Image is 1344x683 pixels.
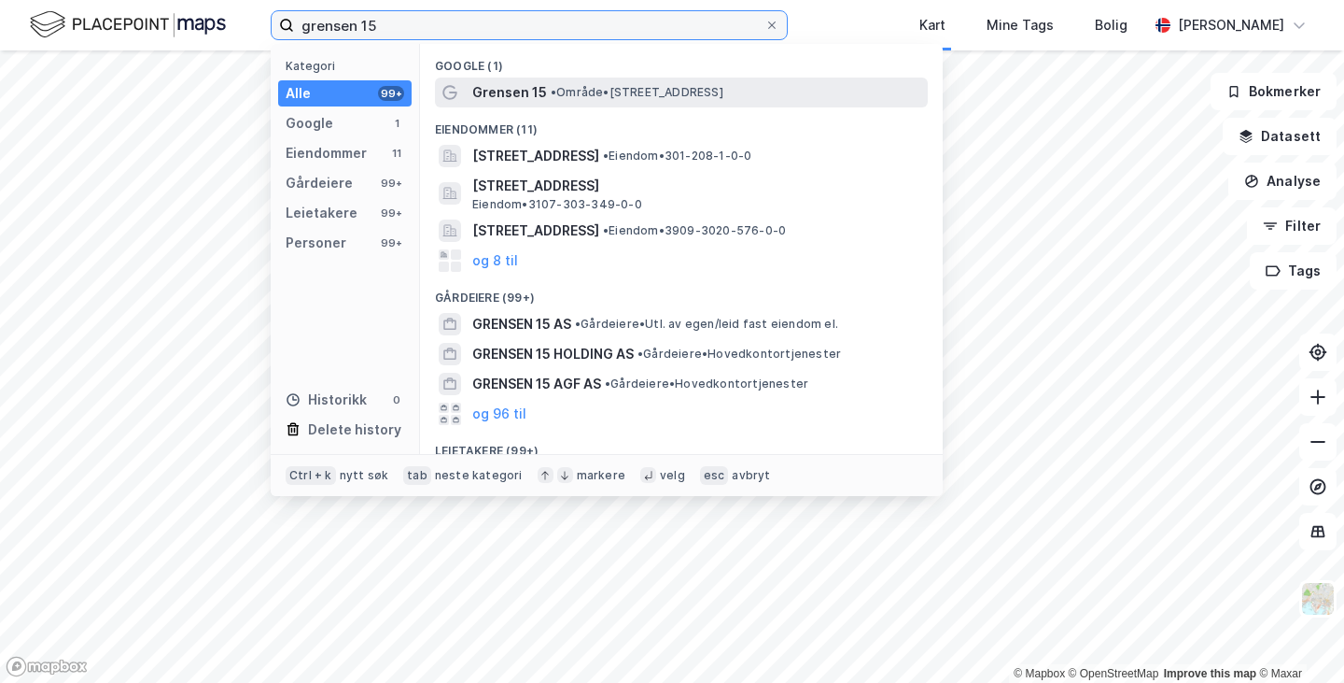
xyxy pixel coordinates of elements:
div: Gårdeiere (99+) [420,276,943,309]
span: • [603,149,609,163]
div: Leietakere (99+) [420,429,943,462]
div: Google (1) [420,44,943,78]
div: avbryt [732,468,770,483]
div: 11 [389,146,404,161]
a: Mapbox homepage [6,656,88,677]
a: Mapbox [1014,667,1065,680]
button: Tags [1250,252,1337,290]
div: Bolig [1095,14,1127,36]
div: Mine Tags [987,14,1054,36]
span: GRENSEN 15 HOLDING AS [472,343,634,365]
div: Gårdeiere [286,172,353,194]
div: Kategori [286,59,412,73]
span: Grensen 15 [472,81,547,104]
div: tab [403,466,431,485]
span: GRENSEN 15 AS [472,313,571,335]
span: GRENSEN 15 AGF AS [472,373,601,395]
span: [STREET_ADDRESS] [472,175,920,197]
span: Eiendom • 301-208-1-0-0 [603,149,751,164]
span: • [551,85,556,99]
input: Søk på adresse, matrikkel, gårdeiere, leietakere eller personer [294,11,764,39]
div: esc [700,466,729,485]
div: 99+ [378,176,404,191]
div: 1 [389,116,404,131]
div: 99+ [378,86,404,101]
div: Personer [286,232,346,254]
div: nytt søk [340,468,389,483]
div: neste kategori [435,468,523,483]
div: 0 [389,392,404,407]
span: Eiendom • 3107-303-349-0-0 [472,197,642,212]
div: Kontrollprogram for chat [1251,593,1344,683]
button: Datasett [1223,118,1337,155]
span: • [637,347,643,361]
div: Eiendommer [286,142,367,164]
span: Gårdeiere • Hovedkontortjenester [637,347,841,362]
div: [PERSON_NAME] [1178,14,1284,36]
div: Ctrl + k [286,466,336,485]
div: Leietakere [286,202,357,224]
span: • [603,223,609,237]
span: Område • [STREET_ADDRESS] [551,85,723,100]
a: Improve this map [1164,667,1256,680]
span: • [605,377,610,391]
div: Kart [919,14,945,36]
div: Google [286,112,333,135]
button: Bokmerker [1211,73,1337,110]
span: [STREET_ADDRESS] [472,145,599,167]
span: • [575,317,581,331]
button: og 96 til [472,403,526,425]
a: OpenStreetMap [1069,667,1159,680]
div: 99+ [378,206,404,221]
div: markere [577,468,625,483]
div: 99+ [378,235,404,250]
div: Delete history [308,419,401,441]
button: Analyse [1228,163,1337,200]
span: [STREET_ADDRESS] [472,220,599,242]
iframe: Chat Widget [1251,593,1344,683]
div: Historikk [286,389,367,411]
div: Eiendommer (11) [420,107,943,141]
span: Gårdeiere • Hovedkontortjenester [605,377,808,391]
div: velg [660,468,685,483]
span: Eiendom • 3909-3020-576-0-0 [603,223,786,238]
img: logo.f888ab2527a4732fd821a326f86c7f29.svg [30,8,226,41]
button: og 8 til [472,249,518,272]
span: Gårdeiere • Utl. av egen/leid fast eiendom el. [575,317,838,332]
button: Filter [1247,207,1337,245]
img: Z [1300,581,1336,617]
div: Alle [286,82,311,105]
